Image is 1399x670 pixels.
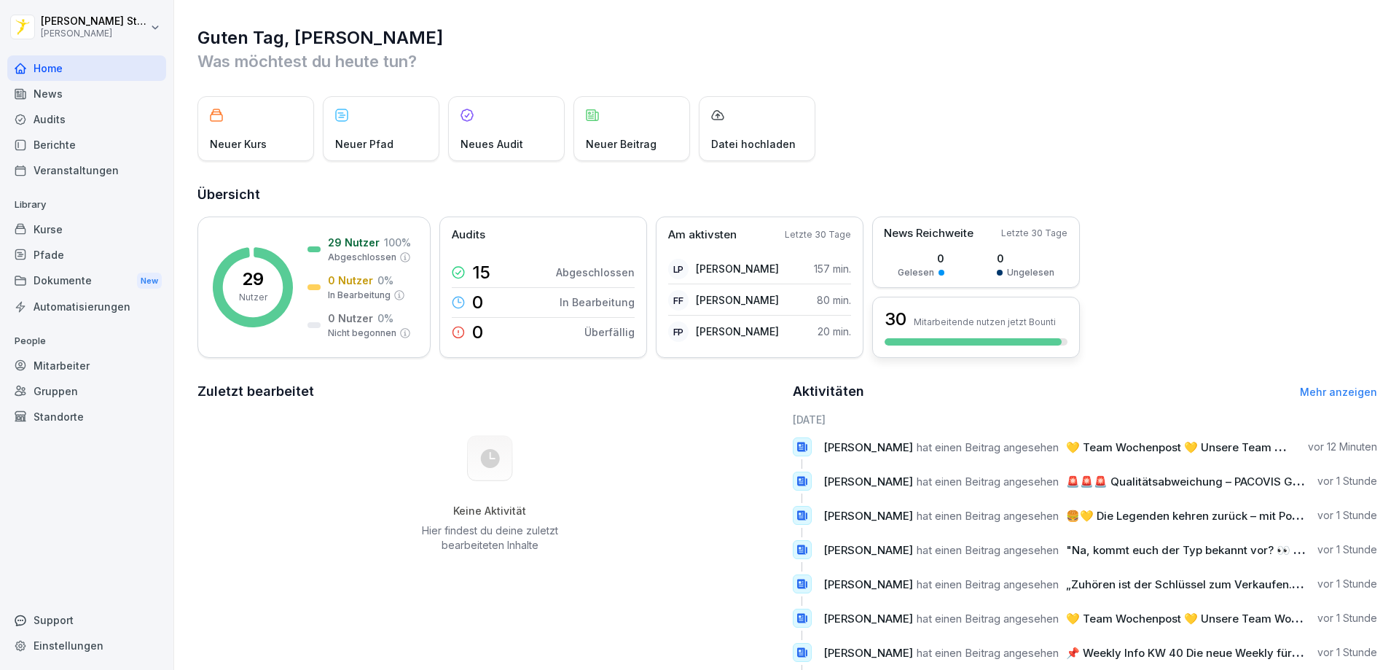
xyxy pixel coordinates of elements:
[793,381,864,402] h2: Aktivitäten
[137,273,162,289] div: New
[917,646,1059,660] span: hat einen Beitrag angesehen
[328,273,373,288] p: 0 Nutzer
[711,136,796,152] p: Datei hochladen
[461,136,523,152] p: Neues Audit
[328,311,373,326] p: 0 Nutzer
[377,273,393,288] p: 0 %
[7,633,166,658] a: Einstellungen
[696,324,779,339] p: [PERSON_NAME]
[328,327,396,340] p: Nicht begonnen
[556,265,635,280] p: Abgeschlossen
[1317,508,1377,523] p: vor 1 Stunde
[328,251,396,264] p: Abgeschlossen
[197,26,1377,50] h1: Guten Tag, [PERSON_NAME]
[7,106,166,132] a: Audits
[917,509,1059,523] span: hat einen Beitrag angesehen
[328,289,391,302] p: In Bearbeitung
[696,261,779,276] p: [PERSON_NAME]
[7,268,166,295] div: Dokumente
[197,50,1377,73] p: Was möchtest du heute tun?
[1317,577,1377,591] p: vor 1 Stunde
[7,607,166,633] div: Support
[328,235,380,250] p: 29 Nutzer
[197,184,1377,205] h2: Übersicht
[823,440,913,454] span: [PERSON_NAME]
[898,251,944,266] p: 0
[823,543,913,557] span: [PERSON_NAME]
[917,475,1059,488] span: hat einen Beitrag angesehen
[7,132,166,157] a: Berichte
[560,295,635,310] p: In Bearbeitung
[1317,474,1377,488] p: vor 1 Stunde
[472,324,483,341] p: 0
[210,136,267,152] p: Neuer Kurs
[818,324,851,339] p: 20 min.
[41,28,147,39] p: [PERSON_NAME]
[7,268,166,295] a: DokumenteNew
[817,292,851,308] p: 80 min.
[584,324,635,340] p: Überfällig
[917,440,1059,454] span: hat einen Beitrag angesehen
[7,55,166,81] a: Home
[7,81,166,106] a: News
[668,322,689,342] div: FP
[917,612,1059,626] span: hat einen Beitrag angesehen
[7,378,166,404] a: Gruppen
[472,264,490,281] p: 15
[586,136,657,152] p: Neuer Beitrag
[885,307,906,332] h3: 30
[884,225,973,242] p: News Reichweite
[823,577,913,591] span: [PERSON_NAME]
[384,235,411,250] p: 100 %
[7,353,166,378] a: Mitarbeiter
[1308,440,1377,454] p: vor 12 Minuten
[997,251,1054,266] p: 0
[7,404,166,429] a: Standorte
[793,412,1378,427] h6: [DATE]
[7,217,166,242] a: Kurse
[1001,227,1067,240] p: Letzte 30 Tage
[668,259,689,279] div: LP
[242,270,264,288] p: 29
[1317,542,1377,557] p: vor 1 Stunde
[416,523,563,553] p: Hier findest du deine zuletzt bearbeiteten Inhalte
[814,261,851,276] p: 157 min.
[823,509,913,523] span: [PERSON_NAME]
[823,475,913,488] span: [PERSON_NAME]
[1317,611,1377,626] p: vor 1 Stunde
[41,15,147,28] p: [PERSON_NAME] Stambolov
[197,381,783,402] h2: Zuletzt bearbeitet
[377,311,393,326] p: 0 %
[7,242,166,268] a: Pfade
[823,612,913,626] span: [PERSON_NAME]
[1300,386,1377,398] a: Mehr anzeigen
[1317,645,1377,660] p: vor 1 Stunde
[7,157,166,183] a: Veranstaltungen
[7,294,166,319] a: Automatisierungen
[668,227,737,244] p: Am aktivsten
[898,266,934,279] p: Gelesen
[239,291,267,304] p: Nutzer
[668,290,689,311] div: FF
[7,193,166,217] p: Library
[785,228,851,241] p: Letzte 30 Tage
[335,136,393,152] p: Neuer Pfad
[416,505,563,518] h5: Keine Aktivität
[917,543,1059,557] span: hat einen Beitrag angesehen
[452,227,485,244] p: Audits
[823,646,913,660] span: [PERSON_NAME]
[917,577,1059,591] span: hat einen Beitrag angesehen
[914,316,1056,327] p: Mitarbeitende nutzen jetzt Bounti
[696,292,779,308] p: [PERSON_NAME]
